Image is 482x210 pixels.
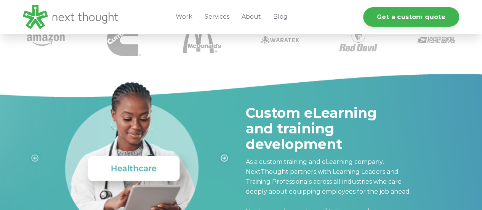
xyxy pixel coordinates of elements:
[23,5,118,29] img: LG - NextThought Logo
[218,152,230,164] button: Next slide
[246,104,377,153] span: Custom eLearning and training development
[417,21,455,59] img: USPS
[363,7,459,27] a: Get a custom quote
[339,21,377,59] img: Red Devil
[27,21,65,59] img: amazon-1
[107,23,141,57] img: Cummins
[183,21,221,59] img: McDonalds 1
[29,152,41,164] button: Go to last slide
[261,21,299,59] img: Waratek logo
